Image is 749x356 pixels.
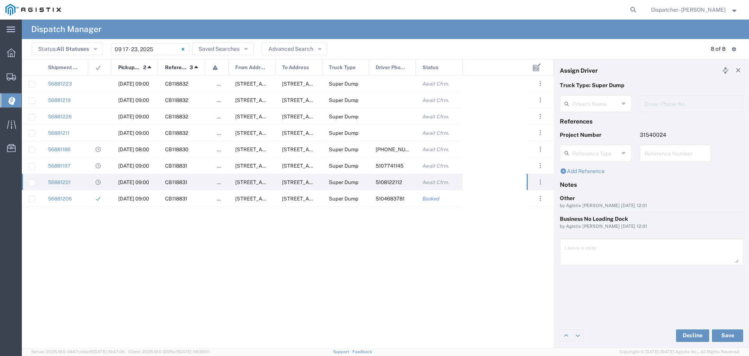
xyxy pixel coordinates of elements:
[540,79,541,88] span: . . .
[165,114,188,120] span: CB118832
[376,163,403,169] span: 5107741145
[535,78,546,89] button: ...
[118,59,140,76] span: Pickup Date and Time
[128,349,209,354] span: Client: 2025.19.0-129fbcf
[329,196,359,202] span: Super Dump
[560,181,743,188] h4: Notes
[118,196,149,202] span: 09/22/2025, 09:00
[329,179,359,185] span: Super Dump
[48,163,71,169] a: 56881197
[57,46,89,52] span: All Statuses
[560,131,632,139] p: Project Number
[333,349,353,354] a: Support
[535,144,546,155] button: ...
[422,163,449,169] span: Await Cfrm.
[217,147,229,152] span: false
[676,329,709,342] button: Decline
[540,128,541,138] span: . . .
[48,59,80,76] span: Shipment No.
[560,81,743,89] p: Truck Type: Super Dump
[535,177,546,188] button: ...
[282,97,360,103] span: 4801 Oakport St, Oakland, California, 94601, United States
[217,97,229,103] span: false
[118,179,149,185] span: 09/22/2025, 09:00
[235,130,313,136] span: E. 14th ST & Euclid Ave, San Leandro, California, United States
[540,194,541,203] span: . . .
[540,145,541,154] span: . . .
[329,130,359,136] span: Super Dump
[178,349,209,354] span: [DATE] 09:39:01
[217,81,229,87] span: false
[282,130,360,136] span: 4801 Oakport St, Oakland, California, 94601, United States
[540,161,541,170] span: . . .
[118,97,149,103] span: 09/23/2025, 09:00
[118,147,149,152] span: 09/22/2025, 08:00
[143,59,146,76] span: 2
[217,179,229,185] span: false
[282,196,360,202] span: 4801 Oakport St, Oakland, California, 94601, United States
[560,223,743,230] div: by Agistix [PERSON_NAME] [DATE] 12:01
[422,196,440,202] span: Booked
[217,130,229,136] span: false
[535,160,546,171] button: ...
[376,59,407,76] span: Driver Phone No.
[118,130,149,136] span: 09/23/2025, 09:00
[235,179,313,185] span: E. 14th ST & Euclid Ave, San Leandro, California, United States
[282,179,360,185] span: 4801 Oakport St, Oakland, California, 94601, United States
[560,202,743,209] div: by Agistix [PERSON_NAME] [DATE] 12:01
[711,45,726,53] div: 8 of 8
[48,114,72,120] a: 56881226
[329,163,359,169] span: Super Dump
[235,81,313,87] span: E. 14th ST & Euclid Ave, San Leandro, California, United States
[352,349,372,354] a: Feedback
[422,179,449,185] span: Await Cfrm.
[217,196,229,202] span: false
[560,215,743,223] div: Business No Loading Dock
[329,114,359,120] span: Super Dump
[329,81,359,87] span: Super Dump
[165,147,188,152] span: CB118830
[619,349,740,355] span: Copyright © [DATE]-[DATE] Agistix Inc., All Rights Reserved
[165,97,188,103] span: CB118832
[560,330,572,342] a: Edit previous row
[217,114,229,120] span: false
[560,67,598,74] h4: Assign Driver
[329,59,356,76] span: Truck Type
[235,97,313,103] span: E. 14th ST & Euclid Ave, San Leandro, California, United States
[282,147,360,152] span: E. 14th ST & Euclid Ave, San Leandro, California, United States
[48,179,71,185] a: 56881201
[282,81,360,87] span: 4801 Oakport St, Oakland, California, 94601, United States
[48,130,69,136] a: 56881211
[422,130,449,136] span: Await Cfrm.
[48,196,72,202] a: 56881206
[329,147,359,152] span: Super Dump
[118,114,149,120] span: 09/23/2025, 09:00
[376,179,402,185] span: 5108122112
[165,81,188,87] span: CB118832
[48,147,71,152] a: 56881186
[422,114,449,120] span: Await Cfrm.
[165,163,187,169] span: CB118831
[422,97,449,103] span: Await Cfrm.
[5,4,61,16] img: logo
[192,43,254,55] button: Saved Searches
[165,196,187,202] span: CB118831
[282,114,360,120] span: 4801 Oakport St, Oakland, California, 94601, United States
[31,20,101,39] h4: Dispatch Manager
[235,147,313,152] span: 4501 Tidewater Ave, Oakland, California, 94601, United States
[651,5,726,14] span: Dispatcher - Eli Amezcua
[93,349,125,354] span: [DATE] 10:47:06
[535,193,546,204] button: ...
[262,43,327,55] button: Advanced Search
[535,111,546,122] button: ...
[190,59,193,76] span: 3
[165,130,188,136] span: CB118832
[572,330,584,342] a: Edit next row
[217,163,229,169] span: false
[422,147,449,152] span: Await Cfrm.
[235,59,267,76] span: From Address
[535,95,546,106] button: ...
[540,95,541,105] span: . . .
[376,196,405,202] span: 5104683781
[560,118,743,125] h4: References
